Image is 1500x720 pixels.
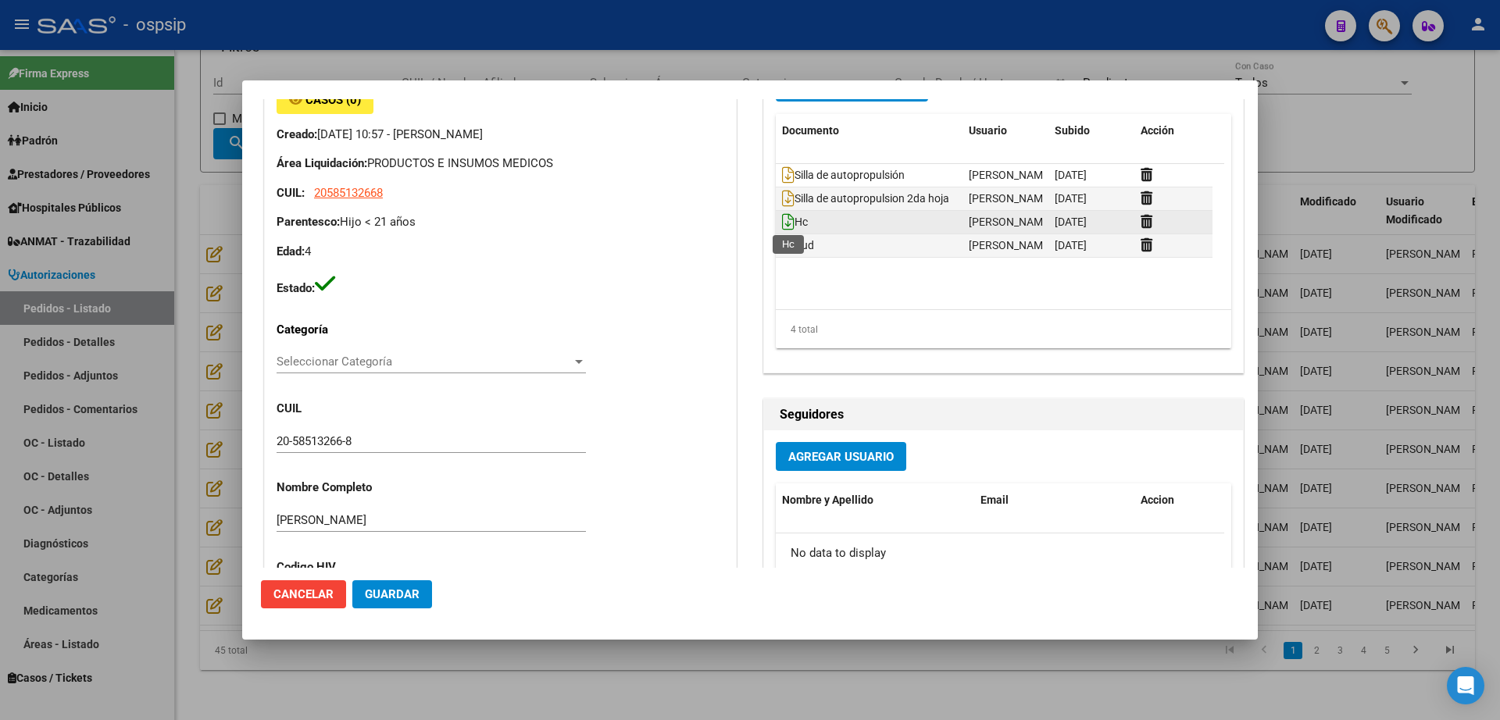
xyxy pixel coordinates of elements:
[782,216,808,228] span: Hc
[277,155,724,173] p: PRODUCTOS E INSUMOS MEDICOS
[352,580,432,608] button: Guardar
[788,450,894,464] span: Agregar Usuario
[782,124,839,137] span: Documento
[1141,124,1174,137] span: Acción
[277,321,411,339] p: Categoría
[969,169,1052,181] span: [PERSON_NAME]
[365,587,420,601] span: Guardar
[277,127,317,141] strong: Creado:
[277,479,411,497] p: Nombre Completo
[969,216,1052,228] span: [PERSON_NAME]
[1055,169,1087,181] span: [DATE]
[277,186,305,200] strong: CUIL:
[980,494,1009,506] span: Email
[974,483,1134,517] datatable-header-cell: Email
[782,239,814,251] span: Cud
[782,169,905,181] span: Silla de autopropulsión
[277,215,340,229] strong: Parentesco:
[776,310,1231,349] div: 4 total
[314,186,383,200] span: 20585132668
[1134,114,1212,148] datatable-header-cell: Acción
[780,405,1227,424] h2: Seguidores
[277,355,572,369] span: Seleccionar Categoría
[1141,494,1174,506] span: Accion
[277,85,373,114] button: Casos (0)
[305,93,361,107] span: Casos (0)
[962,114,1048,148] datatable-header-cell: Usuario
[277,243,724,261] p: 4
[776,442,906,471] button: Agregar Usuario
[277,126,724,144] p: [DATE] 10:57 - [PERSON_NAME]
[1447,667,1484,704] div: Open Intercom Messenger
[969,192,1052,205] span: [PERSON_NAME]
[782,192,949,205] span: Silla de autopropulsion 2da hoja
[261,580,346,608] button: Cancelar
[277,400,411,418] p: CUIL
[273,587,334,601] span: Cancelar
[776,483,975,517] datatable-header-cell: Nombre y Apellido
[776,533,1224,572] div: No data to display
[277,213,724,231] p: Hijo < 21 años
[969,239,1052,251] span: [PERSON_NAME]
[782,494,873,506] span: Nombre y Apellido
[277,558,411,576] p: Codigo HIV
[1055,216,1087,228] span: [DATE]
[1134,483,1212,517] datatable-header-cell: Accion
[277,156,367,170] strong: Área Liquidación:
[776,114,962,148] datatable-header-cell: Documento
[1055,124,1090,137] span: Subido
[1048,114,1134,148] datatable-header-cell: Subido
[1055,239,1087,251] span: [DATE]
[969,124,1007,137] span: Usuario
[277,281,315,295] strong: Estado:
[1055,192,1087,205] span: [DATE]
[277,244,305,258] strong: Edad:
